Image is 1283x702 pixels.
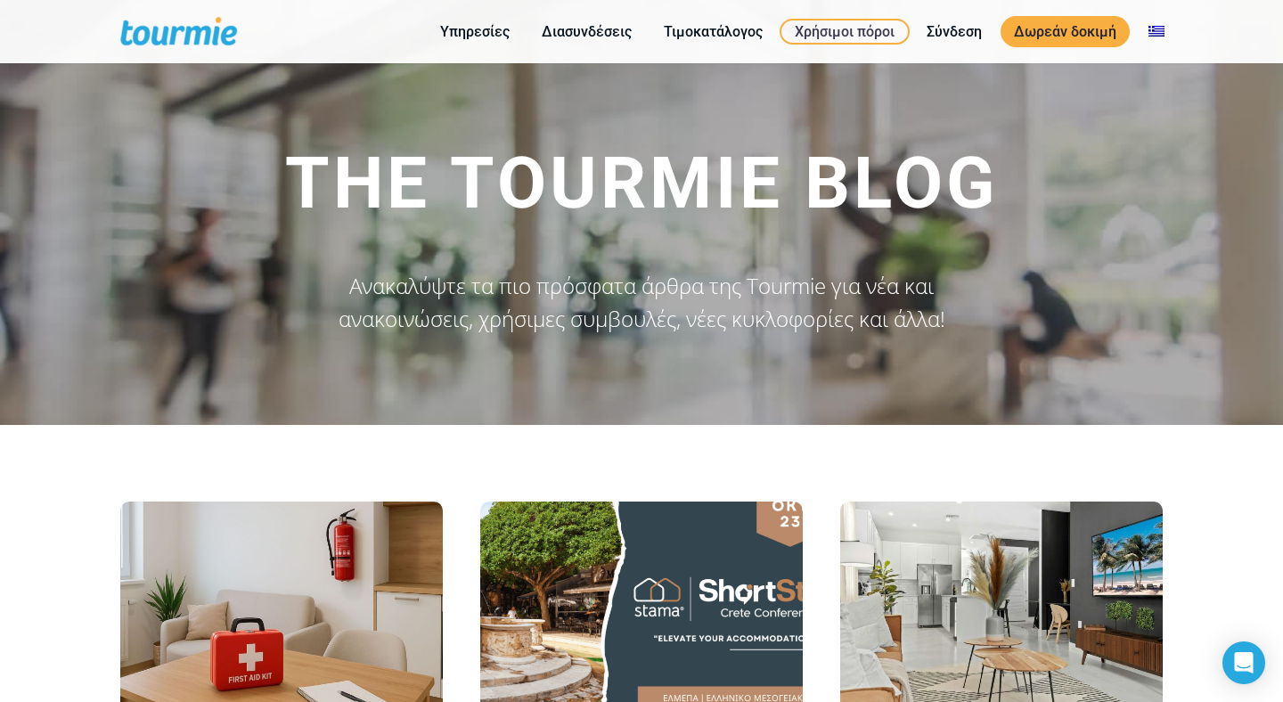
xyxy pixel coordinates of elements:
a: Διασυνδέσεις [528,20,645,43]
span: Ανακαλύψτε τα πιο πρόσφατα άρθρα της Tourmie για νέα και ανακοινώσεις, χρήσιμες συμβουλές, νέες κ... [339,271,945,333]
a: Υπηρεσίες [427,20,523,43]
a: Χρήσιμοι πόροι [780,19,910,45]
a: Σύνδεση [913,20,995,43]
a: Τιμοκατάλογος [650,20,776,43]
span: The Tourmie Blog [285,142,999,225]
div: Open Intercom Messenger [1222,641,1265,684]
a: Δωρεάν δοκιμή [1001,16,1130,47]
